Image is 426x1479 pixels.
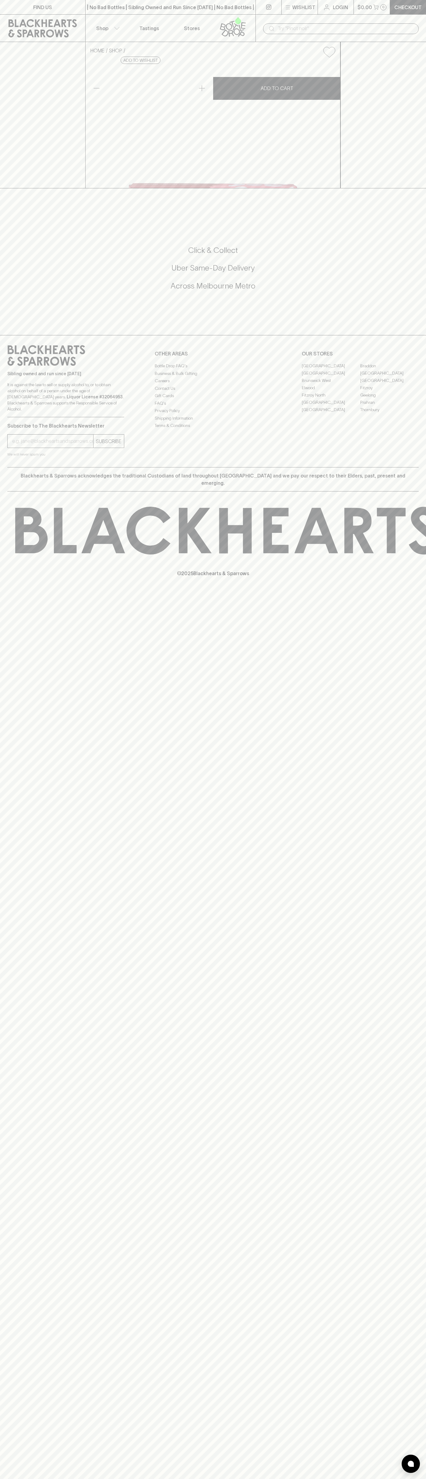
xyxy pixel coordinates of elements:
a: Fitzroy North [302,391,360,399]
a: SHOP [109,48,122,53]
a: [GEOGRAPHIC_DATA] [302,399,360,406]
a: Terms & Conditions [155,422,272,429]
a: Fitzroy [360,384,419,391]
a: Business & Bulk Gifting [155,370,272,377]
a: [GEOGRAPHIC_DATA] [302,362,360,369]
p: OUR STORES [302,350,419,357]
p: Checkout [394,4,422,11]
strong: Liquor License #32064953 [67,394,123,399]
a: Tastings [128,15,171,42]
p: ADD TO CART [261,85,293,92]
p: Tastings [139,25,159,32]
input: e.g. jane@blackheartsandsparrows.com.au [12,436,93,446]
p: It is against the law to sell or supply alcohol to, or to obtain alcohol on behalf of a person un... [7,382,124,412]
a: [GEOGRAPHIC_DATA] [302,406,360,413]
a: Careers [155,377,272,385]
button: Add to wishlist [321,44,338,60]
a: Contact Us [155,385,272,392]
a: Elwood [302,384,360,391]
p: Shop [96,25,108,32]
img: 38550.png [86,62,340,188]
p: 0 [382,5,385,9]
button: ADD TO CART [213,77,340,100]
input: Try "Pinot noir" [278,24,414,33]
a: HOME [90,48,104,53]
a: [GEOGRAPHIC_DATA] [302,369,360,377]
a: [GEOGRAPHIC_DATA] [360,377,419,384]
img: bubble-icon [408,1461,414,1467]
a: FAQ's [155,400,272,407]
a: Stores [171,15,213,42]
button: Add to wishlist [121,57,160,64]
h5: Across Melbourne Metro [7,281,419,291]
div: Call to action block [7,221,419,323]
p: Sibling owned and run since [DATE] [7,371,124,377]
a: [GEOGRAPHIC_DATA] [360,369,419,377]
a: Privacy Policy [155,407,272,414]
p: SUBSCRIBE [96,438,121,445]
p: Subscribe to The Blackhearts Newsletter [7,422,124,429]
p: Login [333,4,348,11]
button: SUBSCRIBE [93,435,124,448]
a: Geelong [360,391,419,399]
p: Stores [184,25,200,32]
p: $0.00 [357,4,372,11]
h5: Uber Same-Day Delivery [7,263,419,273]
p: We will never spam you [7,451,124,457]
a: Braddon [360,362,419,369]
p: OTHER AREAS [155,350,272,357]
button: Shop [86,15,128,42]
a: Prahran [360,399,419,406]
a: Bottle Drop FAQ's [155,362,272,370]
a: Shipping Information [155,414,272,422]
p: FIND US [33,4,52,11]
p: Blackhearts & Sparrows acknowledges the traditional Custodians of land throughout [GEOGRAPHIC_DAT... [12,472,414,487]
a: Thornbury [360,406,419,413]
a: Gift Cards [155,392,272,400]
p: Wishlist [292,4,315,11]
a: Brunswick West [302,377,360,384]
h5: Click & Collect [7,245,419,255]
